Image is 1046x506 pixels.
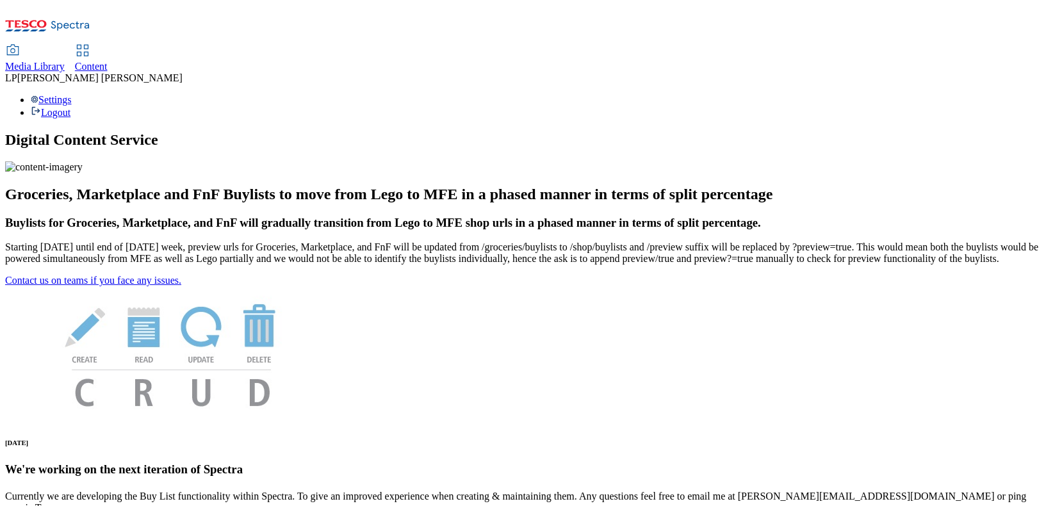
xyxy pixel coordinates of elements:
[5,72,17,83] span: LP
[5,161,83,173] img: content-imagery
[5,131,1041,149] h1: Digital Content Service
[17,72,183,83] span: [PERSON_NAME] [PERSON_NAME]
[5,186,1041,203] h2: Groceries, Marketplace and FnF Buylists to move from Lego to MFE in a phased manner in terms of s...
[5,216,1041,230] h3: Buylists for Groceries, Marketplace, and FnF will gradually transition from Lego to MFE shop urls...
[31,94,72,105] a: Settings
[5,439,1041,446] h6: [DATE]
[5,241,1041,265] p: Starting [DATE] until end of [DATE] week, preview urls for Groceries, Marketplace, and FnF will b...
[31,107,70,118] a: Logout
[75,45,108,72] a: Content
[5,275,181,286] a: Contact us on teams if you face any issues.
[5,462,1041,477] h3: We're working on the next iteration of Spectra
[5,61,65,72] span: Media Library
[75,61,108,72] span: Content
[5,45,65,72] a: Media Library
[5,286,338,420] img: News Image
